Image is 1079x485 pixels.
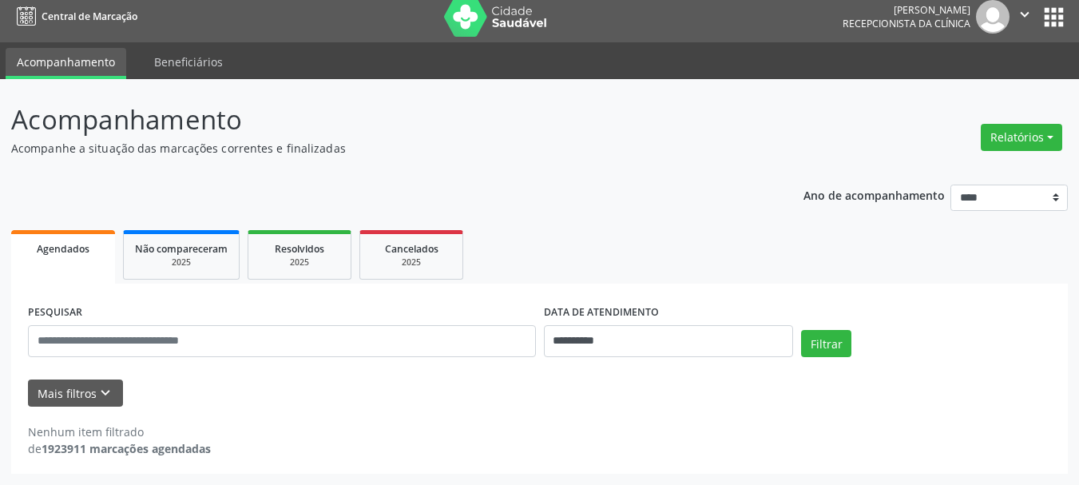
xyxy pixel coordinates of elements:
span: Recepcionista da clínica [843,17,970,30]
i: keyboard_arrow_down [97,384,114,402]
a: Beneficiários [143,48,234,76]
span: Cancelados [385,242,438,256]
span: Não compareceram [135,242,228,256]
p: Acompanhamento [11,100,751,140]
div: Nenhum item filtrado [28,423,211,440]
button: Mais filtroskeyboard_arrow_down [28,380,123,407]
strong: 1923911 marcações agendadas [42,441,211,456]
a: Acompanhamento [6,48,126,79]
div: de [28,440,211,457]
div: 2025 [260,256,339,268]
i:  [1016,6,1033,23]
div: 2025 [135,256,228,268]
p: Acompanhe a situação das marcações correntes e finalizadas [11,140,751,157]
a: Central de Marcação [11,3,137,30]
label: PESQUISAR [28,300,82,325]
div: [PERSON_NAME] [843,3,970,17]
div: 2025 [371,256,451,268]
button: Filtrar [801,330,851,357]
p: Ano de acompanhamento [803,185,945,205]
span: Resolvidos [275,242,324,256]
label: DATA DE ATENDIMENTO [544,300,659,325]
button: apps [1040,3,1068,31]
span: Central de Marcação [42,10,137,23]
button: Relatórios [981,124,1062,151]
span: Agendados [37,242,89,256]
